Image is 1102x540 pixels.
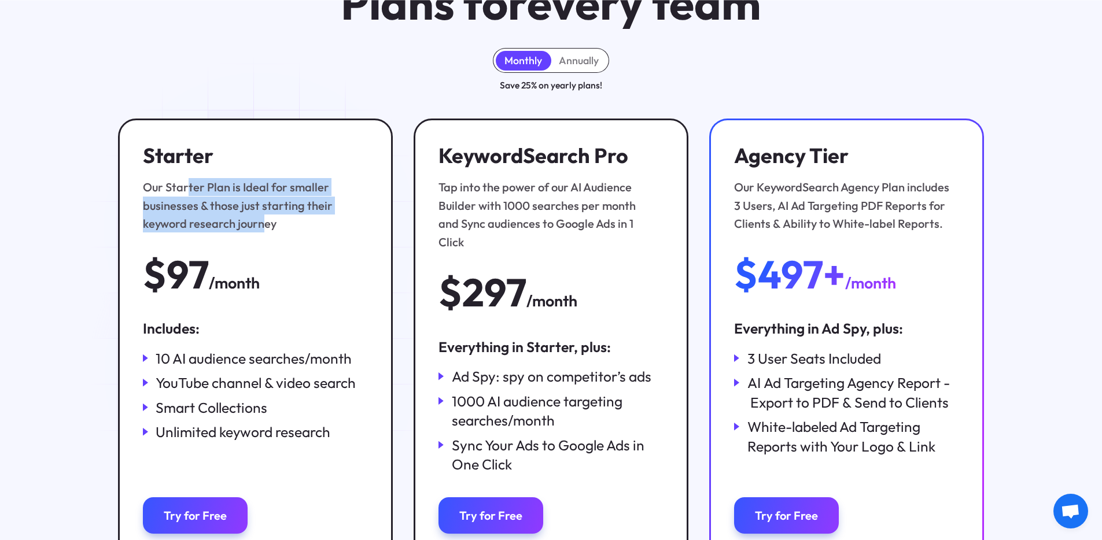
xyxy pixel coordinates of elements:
[143,319,368,338] div: Includes:
[504,54,542,67] div: Monthly
[143,178,361,232] div: Our Starter Plan is Ideal for smaller businesses & those just starting their keyword research jou...
[438,178,657,251] div: Tap into the power of our AI Audience Builder with 1000 searches per month and Sync audiences to ...
[734,319,959,338] div: Everything in Ad Spy, plus:
[747,417,959,456] div: White-labeled Ad Targeting Reports with Your Logo & Link
[526,289,577,313] div: /month
[500,78,602,93] div: Save 25% on yearly plans!
[209,271,260,295] div: /month
[734,254,845,295] div: $497+
[452,391,664,430] div: 1000 AI audience targeting searches/month
[164,508,227,523] div: Try for Free
[156,422,330,442] div: Unlimited keyword research
[559,54,599,67] div: Annually
[143,497,248,534] a: Try for Free
[452,435,664,474] div: Sync Your Ads to Google Ads in One Click
[156,373,356,393] div: YouTube channel & video search
[734,497,839,534] a: Try for Free
[747,349,881,368] div: 3 User Seats Included
[438,497,543,534] a: Try for Free
[438,272,526,313] div: $297
[156,398,267,417] div: Smart Collections
[438,337,664,357] div: Everything in Starter, plus:
[156,349,352,368] div: 10 AI audience searches/month
[438,143,657,168] h3: KeywordSearch Pro
[734,178,952,232] div: Our KeywordSearch Agency Plan includes 3 Users, AI Ad Targeting PDF Reports for Clients & Ability...
[734,143,952,168] h3: Agency Tier
[143,254,209,295] div: $97
[1053,494,1088,528] a: Åben chat
[459,508,522,523] div: Try for Free
[452,367,651,386] div: Ad Spy: spy on competitor’s ads
[845,271,896,295] div: /month
[747,373,959,412] div: AI Ad Targeting Agency Report - Export to PDF & Send to Clients
[143,143,361,168] h3: Starter
[755,508,818,523] div: Try for Free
